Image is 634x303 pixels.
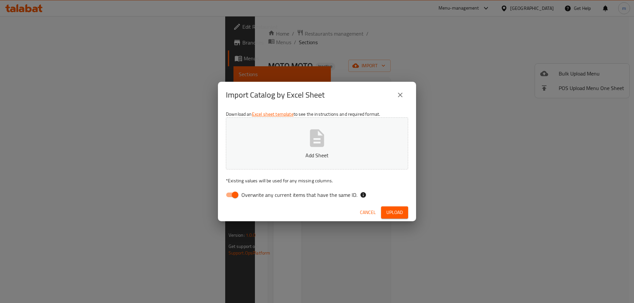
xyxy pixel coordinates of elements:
button: Upload [381,206,408,219]
span: Cancel [360,208,376,217]
span: Overwrite any current items that have the same ID. [241,191,357,199]
button: Add Sheet [226,117,408,169]
button: Cancel [357,206,378,219]
h2: Import Catalog by Excel Sheet [226,90,325,100]
div: Download an to see the instructions and required format. [218,108,416,204]
span: Upload [386,208,403,217]
button: close [392,87,408,103]
a: Excel sheet template [252,110,294,118]
p: Existing values will be used for any missing columns. [226,177,408,184]
svg: If the overwrite option isn't selected, then the items that match an existing ID will be ignored ... [360,192,367,198]
p: Add Sheet [236,151,398,159]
